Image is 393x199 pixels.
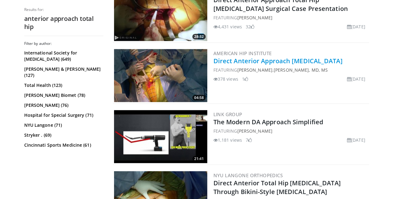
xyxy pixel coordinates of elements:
a: LINK Group [213,111,242,117]
a: American Hip Institute [213,50,272,56]
h3: Filter by author: [24,41,103,46]
a: 04:58 [114,49,207,102]
a: [PERSON_NAME] & [PERSON_NAME] (127) [24,66,102,78]
span: 04:58 [192,95,206,101]
h2: anterior approach total hip [24,15,103,31]
a: [PERSON_NAME] [237,128,272,134]
a: Stryker . (69) [24,132,102,138]
a: Direct Anterior Approach [MEDICAL_DATA] [213,57,343,65]
li: 378 views [213,76,238,82]
a: NYU Langone (71) [24,122,102,128]
a: The Modern DA Approach Simplified [213,118,323,126]
a: [PERSON_NAME] (76) [24,102,102,108]
li: 4,431 views [213,23,242,30]
a: NYU Langone Orthopedics [213,172,283,178]
div: FEATURING , [213,67,368,73]
div: FEATURING [213,128,368,134]
span: 28:32 [192,34,206,40]
li: 1,181 views [213,137,242,143]
a: Cincinnati Sports Medicine (61) [24,142,102,148]
li: [DATE] [347,23,365,30]
a: Total Health (123) [24,82,102,88]
img: 65f64578-1670-493e-a452-0b4533ceca28.300x170_q85_crop-smart_upscale.jpg [114,49,207,102]
img: 296e0485-db60-41ed-8a3f-64c21c84e20b.300x170_q85_crop-smart_upscale.jpg [114,110,207,163]
li: 7 [246,137,252,143]
li: [DATE] [347,76,365,82]
a: [PERSON_NAME], MD, MS [274,67,328,73]
li: [DATE] [347,137,365,143]
li: 1 [242,76,248,82]
a: Hospital for Special Surgery (71) [24,112,102,118]
span: 21:41 [192,156,206,162]
p: Results for: [24,7,103,12]
a: Direct Anterior Total Hip [MEDICAL_DATA] Through Bikini-Style [MEDICAL_DATA] [213,179,341,196]
div: FEATURING [213,14,368,21]
a: [PERSON_NAME] Biomet (78) [24,92,102,98]
a: [PERSON_NAME] [237,67,272,73]
a: 21:41 [114,110,207,163]
a: International Society for [MEDICAL_DATA] (649) [24,50,102,62]
a: [PERSON_NAME] [237,15,272,21]
li: 32 [246,23,254,30]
